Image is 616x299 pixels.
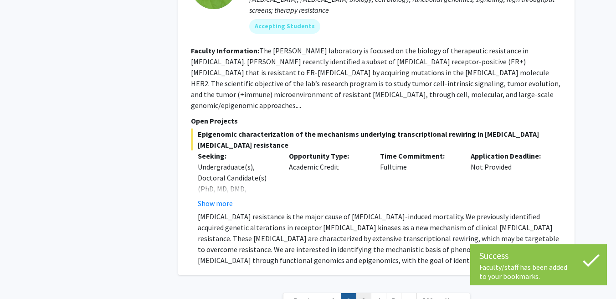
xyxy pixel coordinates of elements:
[191,46,560,110] fg-read-more: The [PERSON_NAME] laboratory is focused on the biology of therapeutic resistance in [MEDICAL_DATA...
[373,150,464,209] div: Fulltime
[191,115,562,126] p: Open Projects
[479,263,598,281] div: Faculty/staff has been added to your bookmarks.
[198,198,233,209] button: Show more
[380,150,457,161] p: Time Commitment:
[191,129,562,150] span: Epigenomic characterization of the mechanisms underlying transcriptional rewiring in [MEDICAL_DAT...
[289,150,366,161] p: Opportunity Type:
[7,258,39,292] iframe: Chat
[249,19,320,34] mat-chip: Accepting Students
[198,211,562,277] p: [MEDICAL_DATA] resistance is the major cause of [MEDICAL_DATA]-induced mortality. We previously i...
[198,150,275,161] p: Seeking:
[479,249,598,263] div: Success
[471,150,548,161] p: Application Deadline:
[282,150,373,209] div: Academic Credit
[198,161,275,260] div: Undergraduate(s), Doctoral Candidate(s) (PhD, MD, DMD, PharmD, etc.), Postdoctoral Researcher(s) ...
[191,46,259,55] b: Faculty Information:
[464,150,555,209] div: Not Provided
